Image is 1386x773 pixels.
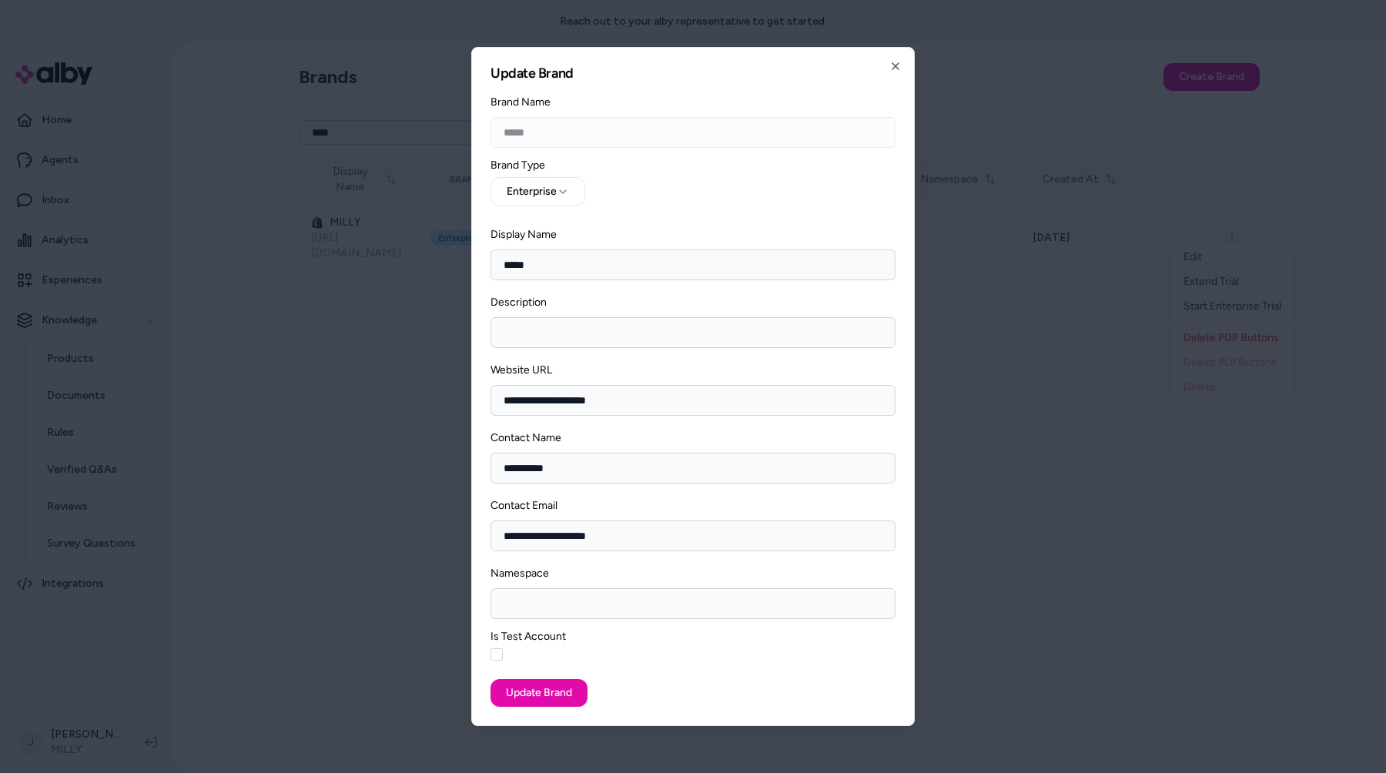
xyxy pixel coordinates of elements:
label: Brand Name [490,95,551,109]
button: Update Brand [490,679,588,707]
label: Website URL [490,363,552,376]
label: Is Test Account [490,631,896,642]
label: Brand Type [490,160,896,171]
label: Display Name [490,228,557,241]
label: Contact Email [490,499,557,512]
label: Description [490,296,547,309]
h2: Update Brand [490,66,896,80]
button: Enterprise [490,177,585,206]
label: Contact Name [490,431,561,444]
label: Namespace [490,567,549,580]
